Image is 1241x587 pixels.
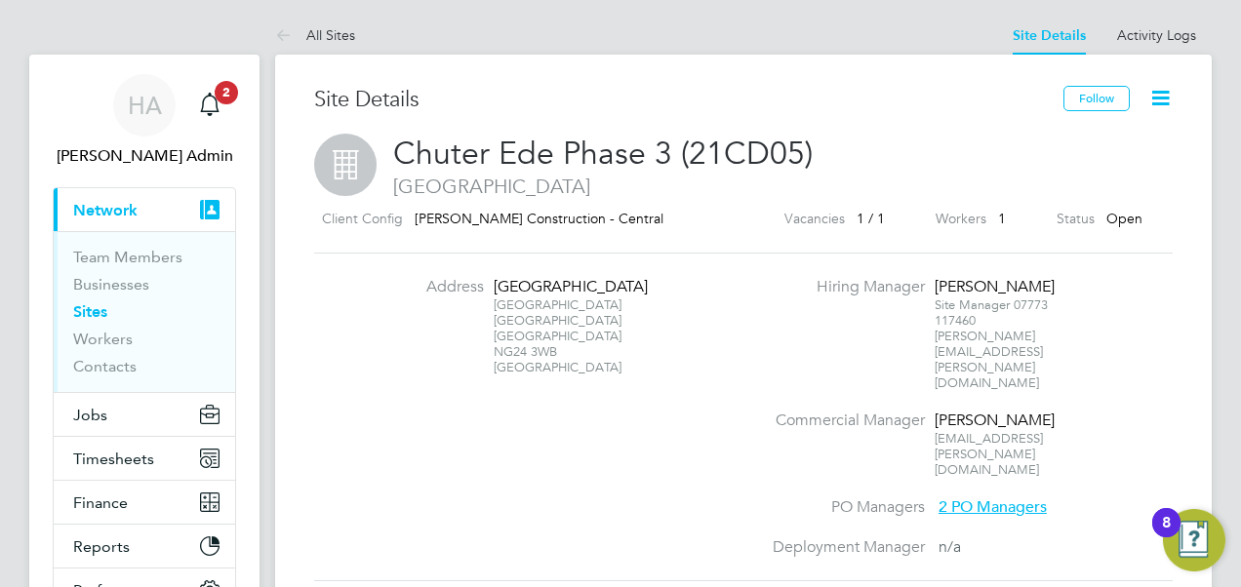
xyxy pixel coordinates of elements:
[1057,207,1095,231] label: Status
[494,277,616,297] div: [GEOGRAPHIC_DATA]
[73,537,130,556] span: Reports
[73,248,182,266] a: Team Members
[73,302,107,321] a: Sites
[73,406,107,424] span: Jobs
[494,297,616,375] div: [GEOGRAPHIC_DATA] [GEOGRAPHIC_DATA] [GEOGRAPHIC_DATA] NG24 3WB [GEOGRAPHIC_DATA]
[73,275,149,293] a: Businesses
[784,207,845,231] label: Vacancies
[314,86,1063,114] h3: Site Details
[761,411,925,431] label: Commercial Manager
[73,330,133,348] a: Workers
[1013,27,1086,44] a: Site Details
[935,328,1043,391] span: [PERSON_NAME][EMAIL_ADDRESS][PERSON_NAME][DOMAIN_NAME]
[215,81,238,104] span: 2
[935,296,1048,329] span: 07773 117460
[935,411,1057,431] div: [PERSON_NAME]
[54,437,235,480] button: Timesheets
[1063,86,1130,111] button: Follow
[322,207,403,231] label: Client Config
[935,296,1010,313] span: Site Manager
[275,26,355,44] a: All Sites
[53,74,236,168] a: HA[PERSON_NAME] Admin
[54,393,235,436] button: Jobs
[54,525,235,567] button: Reports
[936,207,986,231] label: Workers
[314,174,1173,199] span: [GEOGRAPHIC_DATA]
[1106,210,1142,227] span: Open
[377,277,484,297] label: Address
[761,537,925,558] label: Deployment Manager
[73,201,138,219] span: Network
[128,93,162,118] span: HA
[1117,26,1196,44] a: Activity Logs
[935,277,1057,297] div: [PERSON_NAME]
[761,497,925,518] label: PO Managers
[939,497,1047,517] span: 2 PO Managers
[54,481,235,524] button: Finance
[190,74,229,137] a: 2
[53,144,236,168] span: Hays Admin
[73,357,137,375] a: Contacts
[393,135,813,173] span: Chuter Ede Phase 3 (21CD05)
[935,430,1043,478] span: [EMAIL_ADDRESS][PERSON_NAME][DOMAIN_NAME]
[998,210,1006,227] span: 1
[73,450,154,468] span: Timesheets
[54,231,235,392] div: Network
[415,210,663,227] span: [PERSON_NAME] Construction - Central
[73,493,128,512] span: Finance
[1163,509,1225,571] button: Open Resource Center, 8 new notifications
[761,277,925,297] label: Hiring Manager
[54,188,235,231] button: Network
[857,210,885,227] span: 1 / 1
[1162,523,1171,548] div: 8
[939,537,961,557] span: n/a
